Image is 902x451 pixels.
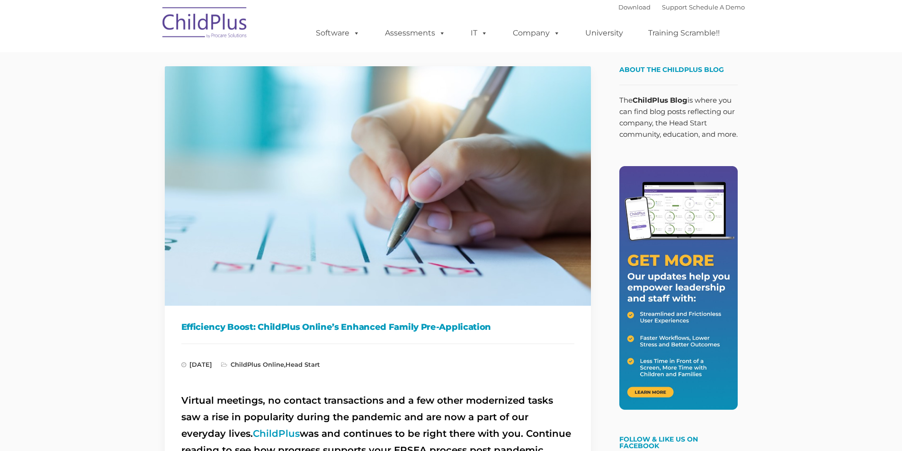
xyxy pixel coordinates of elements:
[576,24,633,43] a: University
[165,66,591,306] img: Efficiency Boost: ChildPlus Online's Enhanced Family Pre-Application Process - Streamlining Appli...
[286,361,320,368] a: Head Start
[375,24,455,43] a: Assessments
[618,3,651,11] a: Download
[158,0,252,48] img: ChildPlus by Procare Solutions
[633,96,688,105] strong: ChildPlus Blog
[461,24,497,43] a: IT
[181,361,212,368] span: [DATE]
[503,24,570,43] a: Company
[181,320,574,334] h1: Efficiency Boost: ChildPlus Online’s Enhanced Family Pre-Application
[619,95,738,140] p: The is where you can find blog posts reflecting our company, the Head Start community, education,...
[619,65,724,74] span: About the ChildPlus Blog
[231,361,284,368] a: ChildPlus Online
[221,361,320,368] span: ,
[689,3,745,11] a: Schedule A Demo
[662,3,687,11] a: Support
[619,435,698,450] a: Follow & Like Us on Facebook
[618,3,745,11] font: |
[306,24,369,43] a: Software
[619,166,738,410] img: Get More - Our updates help you empower leadership and staff.
[253,428,300,439] a: ChildPlus
[639,24,729,43] a: Training Scramble!!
